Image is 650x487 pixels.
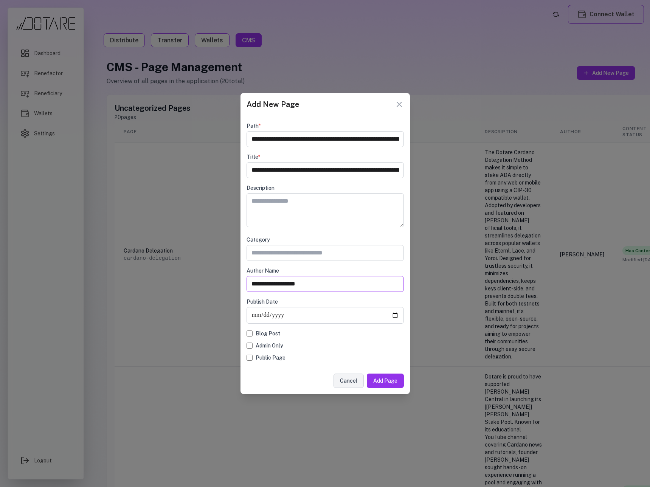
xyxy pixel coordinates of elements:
label: Author Name [247,267,404,275]
label: Description [247,184,404,192]
label: Path [247,122,404,130]
label: Title [247,153,404,161]
label: Blog Post [256,330,280,337]
label: Publish Date [247,298,404,306]
button: Cancel [334,374,364,388]
h2: Add New Page [247,99,299,110]
label: Public Page [256,354,285,361]
button: Add Page [367,374,404,388]
label: Category [247,236,404,243]
label: Admin Only [256,342,283,349]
